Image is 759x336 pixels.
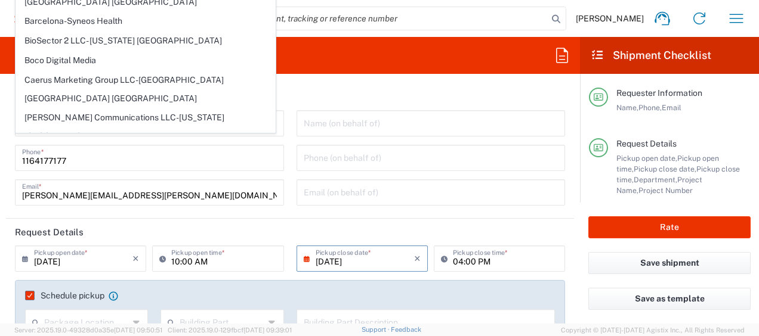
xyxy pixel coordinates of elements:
[362,326,391,333] a: Support
[561,325,745,335] span: Copyright © [DATE]-[DATE] Agistix Inc., All Rights Reserved
[638,186,693,195] span: Project Number
[25,291,104,300] label: Schedule pickup
[391,326,421,333] a: Feedback
[588,288,751,310] button: Save as template
[14,326,162,334] span: Server: 2025.19.0-49328d0a35e
[14,48,151,63] h2: Desktop Shipment Request
[414,249,421,268] i: ×
[168,326,292,334] span: Client: 2025.19.0-129fbcf
[638,103,662,112] span: Phone,
[576,13,644,24] span: [PERSON_NAME]
[114,326,162,334] span: [DATE] 09:50:51
[616,154,677,163] span: Pickup open date,
[588,216,751,238] button: Rate
[591,48,711,63] h2: Shipment Checklist
[16,108,275,145] span: [PERSON_NAME] Communications LLC-[US_STATE] [GEOGRAPHIC_DATA]
[616,88,702,98] span: Requester Information
[132,249,139,268] i: ×
[616,139,677,148] span: Request Details
[634,175,677,184] span: Department,
[616,103,638,112] span: Name,
[634,164,696,173] span: Pickup close date,
[16,71,275,108] span: Caerus Marketing Group LLC-[GEOGRAPHIC_DATA] [GEOGRAPHIC_DATA] [GEOGRAPHIC_DATA]
[662,103,681,112] span: Email
[239,7,548,30] input: Shipment, tracking or reference number
[243,326,292,334] span: [DATE] 09:39:01
[588,252,751,274] button: Save shipment
[15,226,84,238] h2: Request Details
